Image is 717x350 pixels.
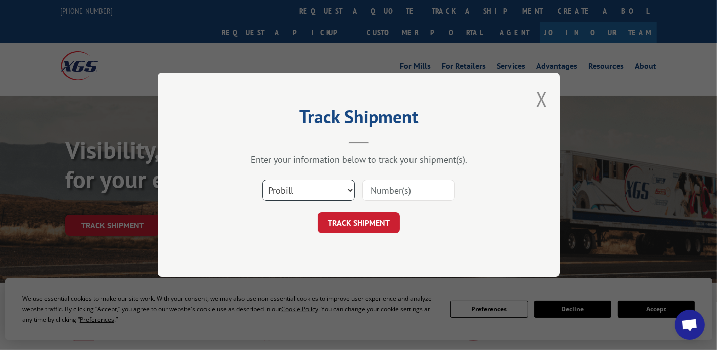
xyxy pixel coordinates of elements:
[208,154,509,166] div: Enter your information below to track your shipment(s).
[362,180,455,201] input: Number(s)
[208,110,509,129] h2: Track Shipment
[675,310,705,340] a: Open chat
[318,213,400,234] button: TRACK SHIPMENT
[536,85,547,112] button: Close modal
